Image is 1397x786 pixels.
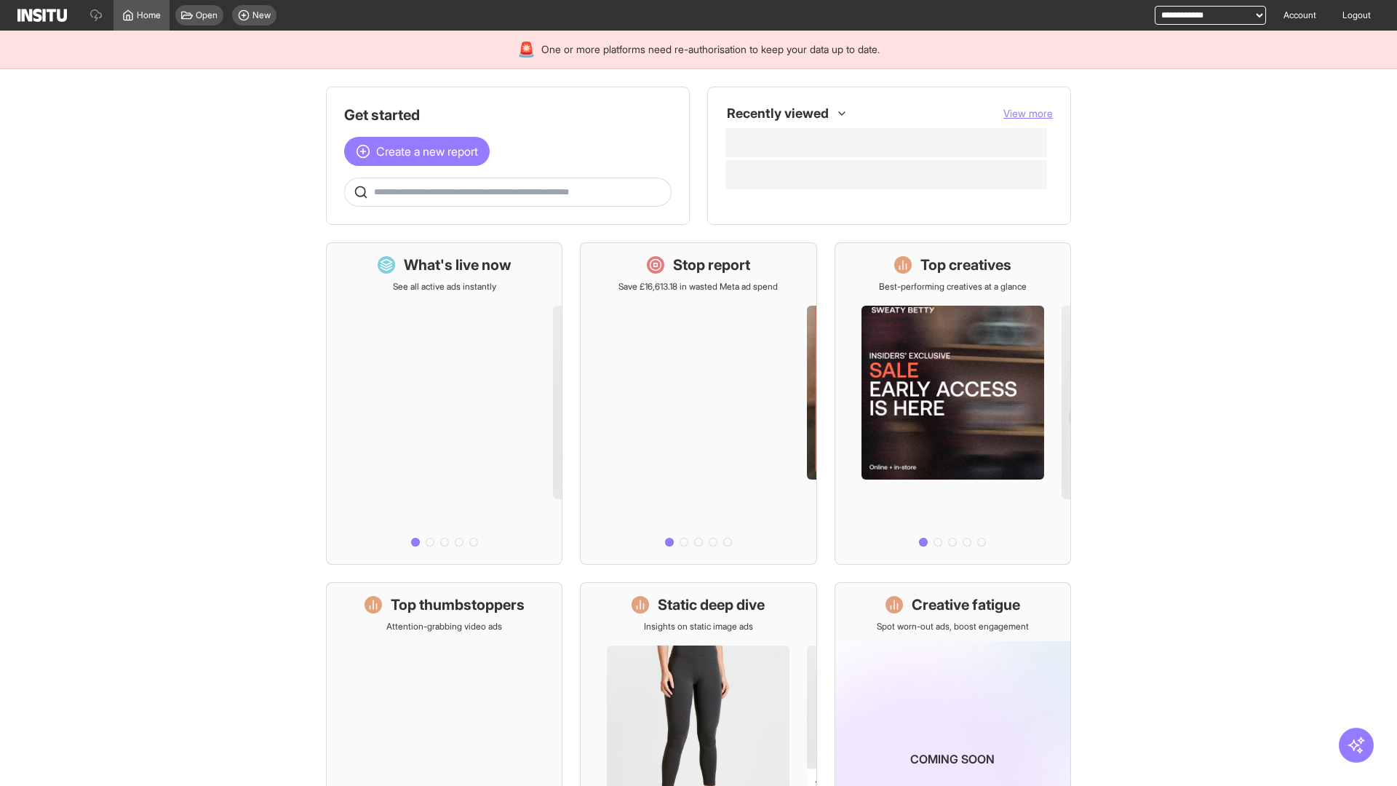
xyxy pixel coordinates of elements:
a: Top creativesBest-performing creatives at a glance [835,242,1071,565]
h1: Stop report [673,255,750,275]
div: 🚨 [517,39,536,60]
p: See all active ads instantly [393,281,496,293]
h1: What's live now [404,255,512,275]
p: Attention-grabbing video ads [386,621,502,632]
h1: Static deep dive [658,595,765,615]
span: Open [196,9,218,21]
img: Logo [17,9,67,22]
h1: Top thumbstoppers [391,595,525,615]
button: View more [1003,106,1053,121]
span: View more [1003,107,1053,119]
h1: Get started [344,105,672,125]
a: What's live nowSee all active ads instantly [326,242,562,565]
p: Best-performing creatives at a glance [879,281,1027,293]
button: Create a new report [344,137,490,166]
span: One or more platforms need re-authorisation to keep your data up to date. [541,42,880,57]
a: Stop reportSave £16,613.18 in wasted Meta ad spend [580,242,816,565]
p: Insights on static image ads [644,621,753,632]
h1: Top creatives [920,255,1011,275]
p: Save £16,613.18 in wasted Meta ad spend [618,281,778,293]
span: Home [137,9,161,21]
span: New [252,9,271,21]
span: Create a new report [376,143,478,160]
